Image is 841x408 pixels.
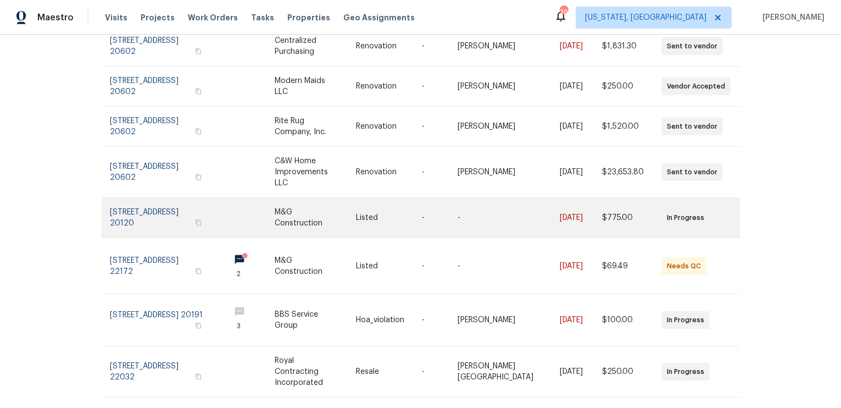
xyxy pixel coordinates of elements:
td: Listed [347,198,413,238]
td: [PERSON_NAME][GEOGRAPHIC_DATA] [449,346,552,398]
td: [PERSON_NAME] [449,107,552,147]
td: Rite Rug Company, Inc. [266,107,347,147]
td: - [413,67,449,107]
span: Projects [141,12,175,23]
td: Centralized Purchasing [266,26,347,67]
td: Renovation [347,67,413,107]
td: BBS Service Group [266,294,347,346]
button: Copy Address [193,46,203,56]
td: Renovation [347,147,413,198]
span: Tasks [251,14,274,21]
td: - [413,26,449,67]
td: - [413,238,449,294]
div: 39 [560,7,567,18]
td: - [413,198,449,238]
button: Copy Address [193,372,203,382]
span: Work Orders [188,12,238,23]
td: Hoa_violation [347,294,413,346]
td: M&G Construction [266,198,347,238]
td: Renovation [347,107,413,147]
td: - [413,107,449,147]
td: [PERSON_NAME] [449,26,552,67]
td: Royal Contracting Incorporated [266,346,347,398]
button: Copy Address [193,86,203,96]
td: [PERSON_NAME] [449,294,552,346]
button: Copy Address [193,126,203,136]
td: - [413,346,449,398]
td: M&G Construction [266,238,347,294]
td: Renovation [347,26,413,67]
span: Geo Assignments [343,12,415,23]
td: - [413,294,449,346]
span: [PERSON_NAME] [758,12,825,23]
span: [US_STATE], [GEOGRAPHIC_DATA] [585,12,706,23]
button: Copy Address [193,321,203,330]
td: C&W Home Improvements LLC [266,147,347,198]
td: Listed [347,238,413,294]
button: Copy Address [193,172,203,182]
td: Resale [347,346,413,398]
span: Properties [287,12,330,23]
button: Copy Address [193,218,203,228]
td: - [449,198,552,238]
td: [PERSON_NAME] [449,67,552,107]
span: Visits [105,12,127,23]
button: Copy Address [193,266,203,276]
td: - [413,147,449,198]
td: - [449,238,552,294]
td: Modern Maids LLC [266,67,347,107]
td: [PERSON_NAME] [449,147,552,198]
span: Maestro [37,12,74,23]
